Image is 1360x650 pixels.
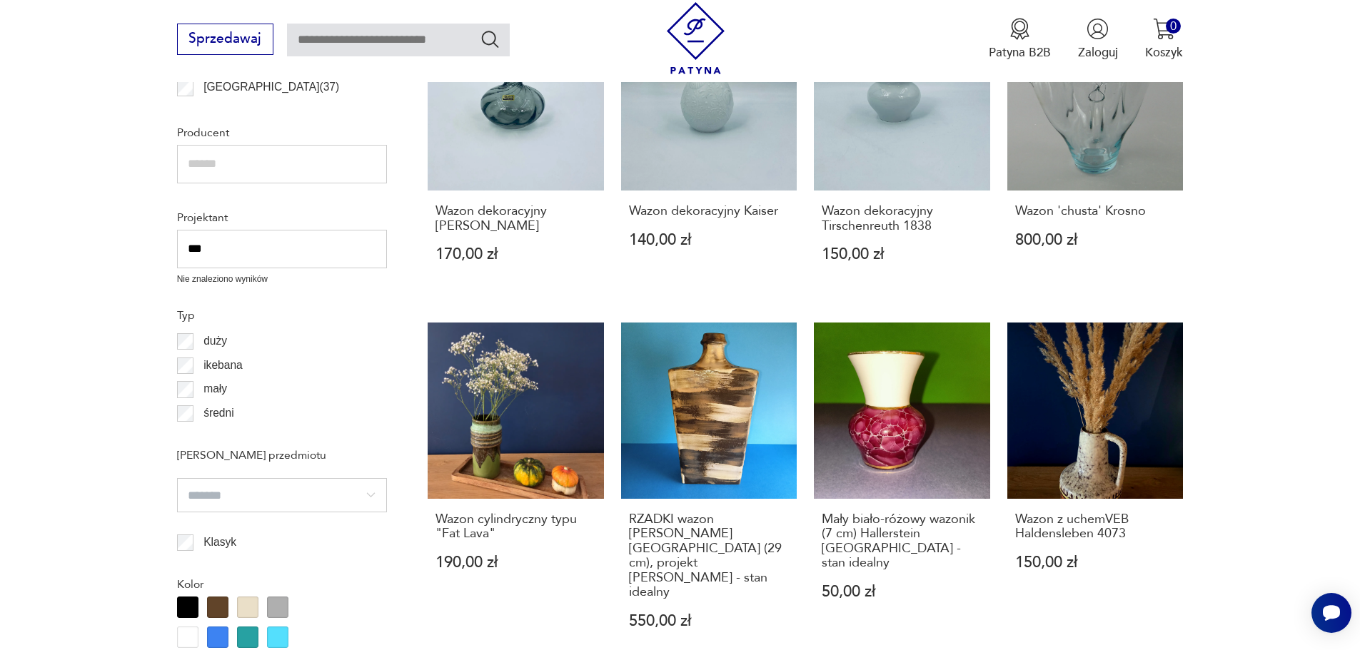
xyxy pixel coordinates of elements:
p: Zaloguj [1078,44,1118,61]
button: Zaloguj [1078,18,1118,61]
button: Patyna B2B [989,18,1051,61]
div: 0 [1166,19,1181,34]
h3: Wazon dekoracyjny Tirschenreuth 1838 [822,204,982,233]
p: Koszyk [1145,44,1183,61]
button: 0Koszyk [1145,18,1183,61]
p: Patyna B2B [989,44,1051,61]
p: Kolor [177,575,387,594]
h3: RZADKI wazon [PERSON_NAME] [GEOGRAPHIC_DATA] (29 cm), projekt [PERSON_NAME] - stan idealny [629,512,790,599]
a: Wazon dekoracyjny FriedrichWazon dekoracyjny [PERSON_NAME]170,00 zł [428,14,604,295]
p: Typ [177,306,387,325]
h3: Mały biało-różowy wazonik (7 cm) Hallerstein [GEOGRAPHIC_DATA] - stan idealny [822,512,982,571]
h3: Wazon dekoracyjny Kaiser [629,204,790,218]
h3: Wazon cylindryczny typu "Fat Lava" [435,512,596,542]
p: 550,00 zł [629,614,790,629]
p: Projektant [177,208,387,227]
a: Sprzedawaj [177,34,273,46]
iframe: Smartsupp widget button [1311,593,1351,633]
a: Wazon dekoracyjny Tirschenreuth 1838Wazon dekoracyjny Tirschenreuth 1838150,00 zł [814,14,990,295]
p: średni [203,404,233,422]
p: Producent [177,123,387,142]
h3: Wazon dekoracyjny [PERSON_NAME] [435,204,596,233]
img: Ikonka użytkownika [1087,18,1109,40]
p: 150,00 zł [1015,555,1176,570]
p: 190,00 zł [435,555,596,570]
img: Ikona medalu [1009,18,1031,40]
p: duży [203,332,227,350]
p: [PERSON_NAME] przedmiotu [177,446,387,464]
a: Wazon dekoracyjny KaiserWazon dekoracyjny Kaiser140,00 zł [621,14,797,295]
button: Sprzedawaj [177,24,273,55]
a: Wazon 'chusta' KrosnoWazon 'chusta' Krosno800,00 zł [1007,14,1184,295]
p: Nie znaleziono wyników [177,273,387,286]
a: Ikona medaluPatyna B2B [989,18,1051,61]
p: 170,00 zł [435,247,596,262]
img: Ikona koszyka [1153,18,1175,40]
p: 140,00 zł [629,233,790,248]
h3: Wazon z uchemVEB Haldensleben 4073 [1015,512,1176,542]
button: Szukaj [480,29,500,49]
p: Klasyk [203,533,236,552]
h3: Wazon 'chusta' Krosno [1015,204,1176,218]
p: 800,00 zł [1015,233,1176,248]
p: Francja ( 32 ) [203,102,261,121]
p: [GEOGRAPHIC_DATA] ( 37 ) [203,78,339,96]
p: ikebana [203,356,243,375]
p: mały [203,380,227,398]
img: Patyna - sklep z meblami i dekoracjami vintage [660,2,732,74]
p: 50,00 zł [822,584,982,599]
p: 150,00 zł [822,247,982,262]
